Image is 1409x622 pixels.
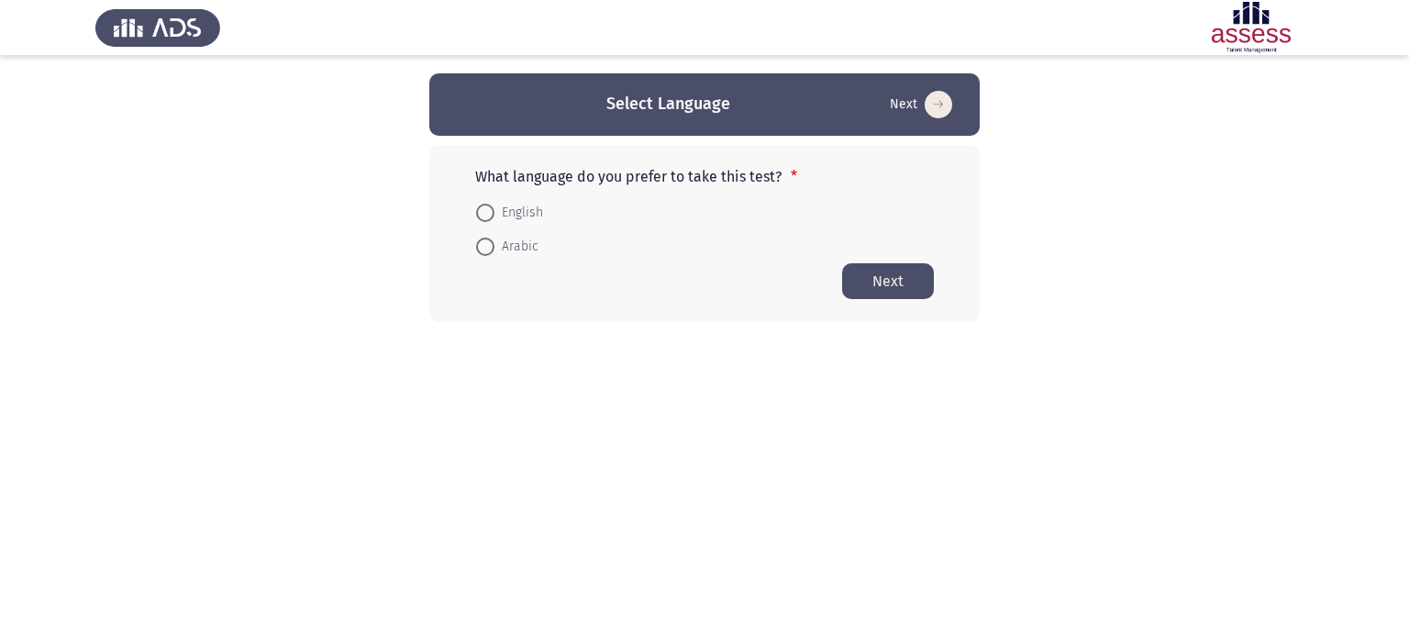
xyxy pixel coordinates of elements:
[494,236,538,258] span: Arabic
[95,2,220,53] img: Assess Talent Management logo
[842,263,934,299] button: Start assessment
[606,93,730,116] h3: Select Language
[884,90,958,119] button: Start assessment
[1189,2,1314,53] img: Assessment logo of Potentiality Assessment R2 (EN/AR)
[494,202,543,224] span: English
[475,168,934,185] p: What language do you prefer to take this test?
